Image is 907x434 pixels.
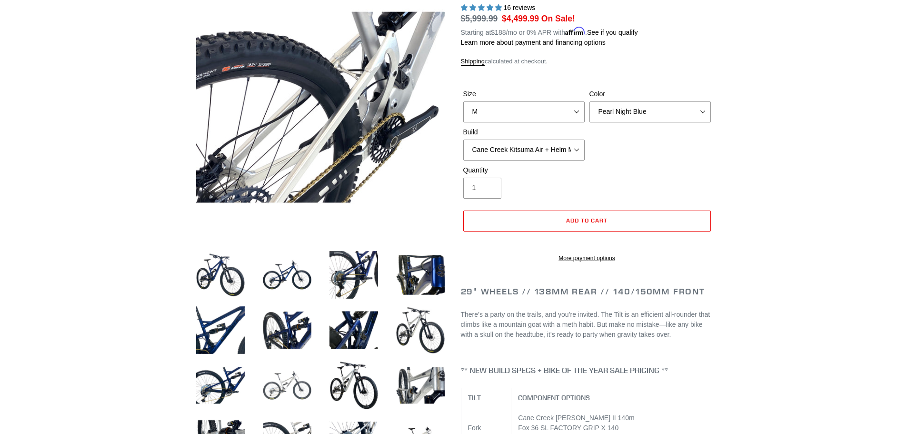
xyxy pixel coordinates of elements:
h4: ** NEW BUILD SPECS + BIKE OF THE YEAR SALE PRICING ** [461,366,713,375]
label: Color [589,89,711,99]
img: Load image into Gallery viewer, TILT - Complete Bike [261,359,313,412]
img: Load image into Gallery viewer, TILT - Complete Bike [328,359,380,412]
img: Load image into Gallery viewer, TILT - Complete Bike [194,359,247,412]
span: Affirm [565,27,585,35]
img: Load image into Gallery viewer, TILT - Complete Bike [261,249,313,301]
s: $5,999.99 [461,14,498,23]
a: See if you qualify - Learn more about Affirm Financing (opens in modal) [587,29,638,36]
label: Size [463,89,585,99]
img: Load image into Gallery viewer, TILT - Complete Bike [394,249,447,301]
label: Build [463,127,585,137]
img: Load image into Gallery viewer, TILT - Complete Bike [328,249,380,301]
p: There’s a party on the trails, and you’re invited. The Tilt is an efficient all-rounder that clim... [461,310,713,340]
span: On Sale! [541,12,575,25]
th: COMPONENT OPTIONS [511,388,713,408]
span: 16 reviews [503,4,535,11]
label: Quantity [463,165,585,175]
th: TILT [461,388,511,408]
span: $188 [491,29,506,36]
span: $4,499.99 [502,14,539,23]
a: Shipping [461,58,485,66]
h2: 29" Wheels // 138mm Rear // 140/150mm Front [461,286,713,297]
span: Add to cart [566,217,608,224]
div: calculated at checkout. [461,57,713,66]
a: Learn more about payment and financing options [461,39,606,46]
img: Load image into Gallery viewer, TILT - Complete Bike [328,304,380,356]
span: 5.00 stars [461,4,504,11]
button: Add to cart [463,211,711,232]
img: Load image into Gallery viewer, TILT - Complete Bike [394,304,447,356]
img: Load image into Gallery viewer, TILT - Complete Bike [194,249,247,301]
a: More payment options [463,254,711,262]
img: Load image into Gallery viewer, TILT - Complete Bike [261,304,313,356]
p: Starting at /mo or 0% APR with . [461,25,638,38]
img: Load image into Gallery viewer, TILT - Complete Bike [394,359,447,412]
img: Load image into Gallery viewer, TILT - Complete Bike [194,304,247,356]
